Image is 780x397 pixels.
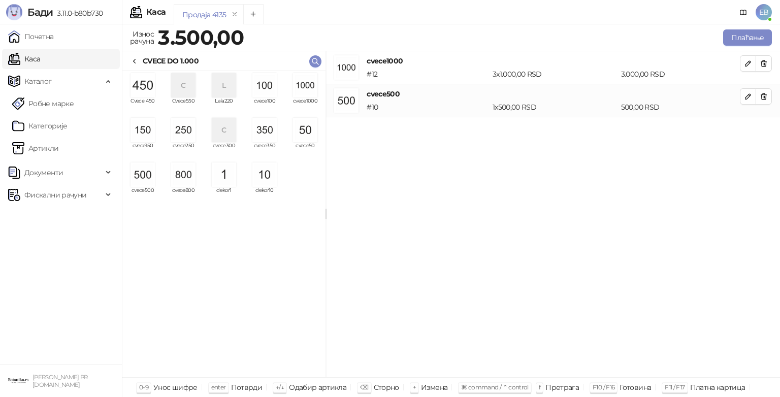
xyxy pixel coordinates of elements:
[131,73,155,97] img: Slika
[27,6,53,18] span: Бади
[228,10,241,19] button: remove
[167,143,200,158] span: cvece250
[128,27,156,48] div: Износ рачуна
[131,162,155,187] img: Slika
[491,69,619,80] div: 3 x 1.000,00 RSD
[126,143,159,158] span: cvece150
[126,188,159,203] span: cvece500
[723,29,772,46] button: Плаћање
[24,71,52,91] span: Каталог
[365,69,491,80] div: # 12
[53,9,103,18] span: 3.11.0-b80b730
[212,162,236,187] img: Slika
[293,73,317,97] img: Slika
[139,383,148,391] span: 0-9
[8,49,40,69] a: Каса
[208,98,240,114] span: Lala220
[6,4,22,20] img: Logo
[690,381,745,394] div: Платна картица
[158,25,244,50] strong: 3.500,00
[143,55,199,67] div: CVECE DO 1.000
[252,118,277,142] img: Slika
[24,185,86,205] span: Фискални рачуни
[461,383,529,391] span: ⌘ command / ⌃ control
[8,371,28,391] img: 64x64-companyLogo-0e2e8aaa-0bd2-431b-8613-6e3c65811325.png
[208,143,240,158] span: cvece300
[367,55,740,67] h4: cvece1000
[131,118,155,142] img: Slika
[248,143,281,158] span: cvece350
[243,4,264,24] button: Add tab
[276,383,284,391] span: ↑/↓
[171,73,196,97] div: C
[126,98,159,114] span: Cvece 450
[8,26,54,47] a: Почетна
[252,162,277,187] img: Slika
[289,381,346,394] div: Одабир артикла
[491,102,619,113] div: 1 x 500,00 RSD
[153,381,198,394] div: Унос шифре
[171,118,196,142] img: Slika
[12,116,68,136] a: Категорије
[365,102,491,113] div: # 10
[620,381,651,394] div: Готовина
[756,4,772,20] span: EB
[24,162,63,183] span: Документи
[289,143,321,158] span: cvece50
[413,383,416,391] span: +
[248,98,281,114] span: cvece100
[545,381,579,394] div: Претрага
[146,8,166,16] div: Каса
[619,69,742,80] div: 3.000,00 RSD
[167,98,200,114] span: Cvece550
[231,381,263,394] div: Потврди
[252,73,277,97] img: Slika
[539,383,540,391] span: f
[665,383,685,391] span: F11 / F17
[360,383,368,391] span: ⌫
[122,71,326,377] div: grid
[421,381,447,394] div: Измена
[208,188,240,203] span: dekor1
[12,93,74,114] a: Робне марке
[289,98,321,114] span: cvece1000
[167,188,200,203] span: cvece800
[619,102,742,113] div: 500,00 RSD
[211,383,226,391] span: enter
[182,9,226,20] div: Продаја 4135
[212,73,236,97] div: L
[367,88,740,100] h4: cvece500
[374,381,399,394] div: Сторно
[171,162,196,187] img: Slika
[593,383,614,391] span: F10 / F16
[12,138,59,158] a: ArtikliАртикли
[212,118,236,142] div: C
[735,4,752,20] a: Документација
[32,374,88,388] small: [PERSON_NAME] PR [DOMAIN_NAME]
[248,188,281,203] span: dekor10
[293,118,317,142] img: Slika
